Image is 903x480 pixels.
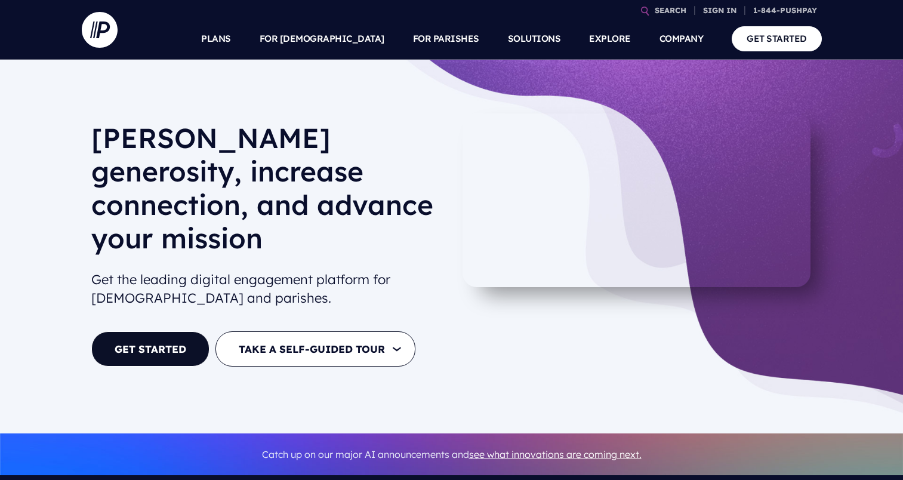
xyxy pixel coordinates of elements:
a: FOR [DEMOGRAPHIC_DATA] [260,18,384,60]
a: PLANS [201,18,231,60]
a: GET STARTED [732,26,822,51]
a: EXPLORE [589,18,631,60]
button: TAKE A SELF-GUIDED TOUR [215,331,415,367]
a: SOLUTIONS [508,18,561,60]
h2: Get the leading digital engagement platform for [DEMOGRAPHIC_DATA] and parishes. [91,266,442,312]
a: COMPANY [659,18,704,60]
p: Catch up on our major AI announcements and [91,441,812,468]
a: see what innovations are coming next. [469,448,642,460]
a: FOR PARISHES [413,18,479,60]
a: GET STARTED [91,331,209,367]
h1: [PERSON_NAME] generosity, increase connection, and advance your mission [91,121,442,264]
